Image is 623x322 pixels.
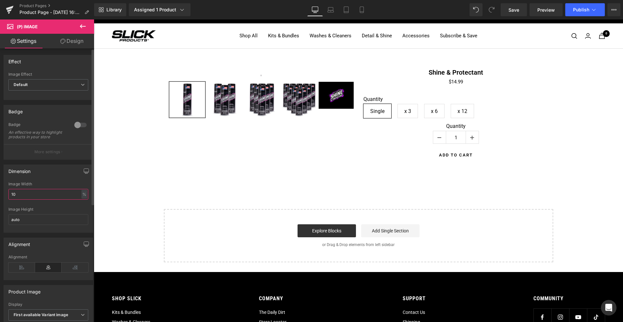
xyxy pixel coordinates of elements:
[270,77,455,84] label: Quantity
[174,12,205,21] a: Kits & Bundles
[19,3,94,8] a: Product Pages
[493,289,511,307] a: Follow us on TikTok
[440,276,511,282] p: Community
[146,12,164,21] a: Shop All
[509,11,516,18] cart-count: 0
[309,12,336,21] a: Accessories
[14,82,28,87] b: Default
[4,144,93,159] button: More settings
[364,85,373,98] span: x 12
[106,7,122,13] span: Library
[475,289,493,307] a: Follow us on YouTube
[204,205,262,218] a: Explore Blocks
[166,55,168,57] img: Shine & Protectant
[505,13,511,19] a: Cart
[270,104,455,111] label: Quantity
[335,49,389,57] a: Shine & Protectant
[355,58,369,67] span: $14.99
[440,289,458,307] a: Follow us on Facebook
[18,299,56,306] a: Washes & Cleaners
[165,299,193,306] a: Store Locator
[8,214,88,225] input: auto
[8,105,23,114] div: Badge
[8,182,88,186] div: Image Width
[337,85,344,98] span: x 6
[334,127,390,144] button: Add To Cart
[19,10,82,15] span: Product Page - [DATE] 16:56:08
[8,285,41,294] div: Product Image
[537,6,555,13] span: Preview
[134,6,185,13] div: Assigned 1 Product
[17,24,38,29] span: (P) Image
[165,289,191,297] a: The Daily Dirt
[81,190,87,199] div: %
[216,12,258,21] a: Washes & Cleaners
[8,302,88,307] div: Display
[8,130,67,139] div: An effective way to highlight products in your store
[8,72,88,77] div: Image Effect
[309,289,331,297] a: Contact Us
[18,289,47,297] a: Kits & Bundles
[601,300,617,316] div: Open Intercom Messenger
[8,122,68,129] div: Badge
[8,189,88,200] input: auto
[354,3,370,16] a: Mobile
[8,55,21,64] div: Effect
[276,85,291,98] span: Single
[323,3,338,16] a: Laptop
[345,133,379,138] span: Add To Cart
[508,6,519,13] span: Save
[48,34,95,48] a: Design
[573,7,589,12] span: Publish
[470,3,483,16] button: Undo
[491,14,497,19] a: Login
[18,276,57,282] p: Shop Slick
[113,62,149,98] img: Shine & Protectant
[165,276,201,282] p: Company
[485,3,498,16] button: Redo
[150,62,186,98] img: Shine & Protectant
[307,3,323,16] a: Desktop
[309,299,326,306] a: Shipping
[268,12,298,21] a: Detail & Shine
[309,276,332,282] p: Support
[34,149,60,155] p: More settings
[338,3,354,16] a: Tablet
[8,255,88,259] div: Alignment
[478,14,483,19] a: Search
[14,312,68,317] b: First available Variant image
[188,62,223,98] img: Shine & Protectant
[76,62,111,98] img: Shine & Protectant
[8,207,88,212] div: Image Height
[311,85,317,98] span: x 3
[94,3,126,16] a: New Library
[267,205,326,218] a: Add Single Section
[8,165,31,174] div: Dimension
[607,3,620,16] button: More
[530,3,563,16] a: Preview
[80,223,449,228] p: or Drag & Drop elements from left sidebar
[346,12,384,21] a: Subscribe & Save
[225,62,261,89] img: Shine & Protectant
[458,289,475,307] a: Follow us on Instagram
[565,3,605,16] button: Publish
[8,238,31,247] div: Alignment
